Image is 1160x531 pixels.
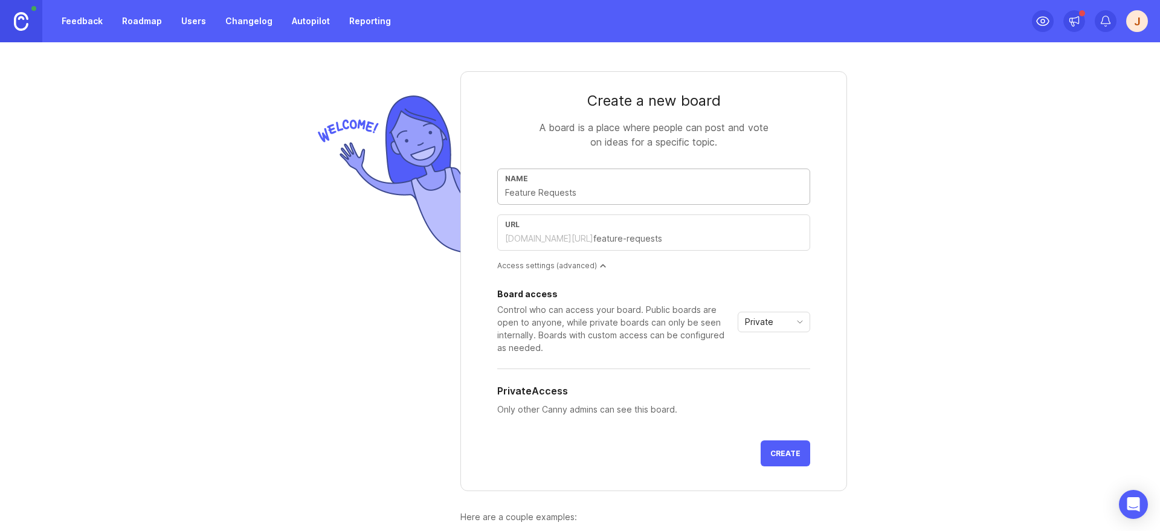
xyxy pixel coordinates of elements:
a: Users [174,10,213,32]
div: Access settings (advanced) [497,260,810,271]
button: J [1126,10,1148,32]
svg: toggle icon [790,317,810,327]
span: Private [745,315,773,329]
input: Feature Requests [505,186,802,199]
div: Name [505,174,802,183]
div: A board is a place where people can post and vote on ideas for a specific topic. [533,120,775,149]
img: Canny Home [14,12,28,31]
div: url [505,220,802,229]
input: feature-requests [593,232,802,245]
div: Board access [497,290,733,298]
div: toggle menu [738,312,810,332]
a: Autopilot [285,10,337,32]
a: Changelog [218,10,280,32]
button: Create [761,440,810,466]
div: Open Intercom Messenger [1119,490,1148,519]
span: Create [770,449,801,458]
h5: Private Access [497,384,568,398]
div: [DOMAIN_NAME][URL] [505,233,593,245]
div: Create a new board [497,91,810,111]
p: Only other Canny admins can see this board. [497,403,810,416]
div: Here are a couple examples: [460,510,847,524]
a: Reporting [342,10,398,32]
a: Feedback [54,10,110,32]
a: Roadmap [115,10,169,32]
div: Control who can access your board. Public boards are open to anyone, while private boards can onl... [497,303,733,354]
img: welcome-img-178bf9fb836d0a1529256ffe415d7085.png [313,91,460,258]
